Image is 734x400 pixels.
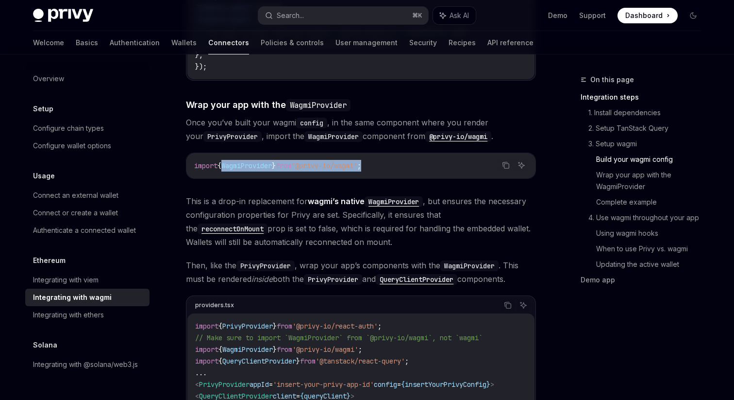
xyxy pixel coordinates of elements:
[236,261,295,271] code: PrivyProvider
[272,161,276,170] span: }
[486,380,490,389] span: }
[33,274,99,286] div: Integrating with viem
[33,309,104,321] div: Integrating with ethers
[500,159,512,172] button: Copy the contents from the code block
[222,345,273,354] span: WagmiProvider
[487,31,534,54] a: API reference
[76,31,98,54] a: Basics
[222,322,273,330] span: PrivyProvider
[596,226,709,241] a: Using wagmi hooks
[625,11,663,20] span: Dashboard
[501,299,514,312] button: Copy the contents from the code block
[273,345,277,354] span: }
[258,7,428,24] button: Search...⌘K
[401,380,405,389] span: {
[195,51,203,59] span: },
[171,31,197,54] a: Wallets
[425,131,491,142] code: @privy-io/wagmi
[33,103,53,115] h5: Setup
[425,131,491,141] a: @privy-io/wagmi
[405,357,409,365] span: ;
[357,161,361,170] span: ;
[25,70,150,87] a: Overview
[217,161,221,170] span: {
[218,345,222,354] span: {
[296,118,327,128] code: config
[548,11,567,20] a: Demo
[409,31,437,54] a: Security
[277,345,292,354] span: from
[397,380,401,389] span: =
[261,31,324,54] a: Policies & controls
[195,357,218,365] span: import
[25,222,150,239] a: Authenticate a connected wallet
[378,322,382,330] span: ;
[273,322,277,330] span: }
[617,8,678,23] a: Dashboard
[300,357,316,365] span: from
[405,380,486,389] span: insertYourPrivyConfig
[33,225,136,236] div: Authenticate a connected wallet
[296,357,300,365] span: }
[440,261,499,271] code: WagmiProvider
[198,224,267,234] code: reconnectOnMount
[195,345,218,354] span: import
[304,274,362,285] code: PrivyProvider
[277,10,304,21] div: Search...
[517,299,530,312] button: Ask AI
[25,306,150,324] a: Integrating with ethers
[218,357,222,365] span: {
[588,210,709,226] a: 4. Use wagmi throughout your app
[304,131,363,142] code: WagmiProvider
[33,339,57,351] h5: Solana
[590,74,634,86] span: On this page
[596,241,709,257] a: When to use Privy vs. wagmi
[186,98,350,111] span: Wrap your app with the
[218,322,222,330] span: {
[596,152,709,167] a: Build your wagmi config
[581,89,709,105] a: Integration steps
[308,196,423,206] a: wagmi’s nativeWagmiProvider
[588,105,709,121] a: 1. Install dependencies
[198,224,267,233] a: reconnectOnMount
[33,122,104,134] div: Configure chain types
[25,204,150,222] a: Connect or create a wallet
[449,31,476,54] a: Recipes
[195,322,218,330] span: import
[195,299,234,312] div: providers.tsx
[490,380,494,389] span: >
[286,99,350,111] code: WagmiProvider
[203,131,262,142] code: PrivyProvider
[276,161,291,170] span: from
[25,271,150,289] a: Integrating with viem
[412,12,422,19] span: ⌘ K
[33,359,138,370] div: Integrating with @solana/web3.js
[33,73,64,85] div: Overview
[33,190,118,201] div: Connect an external wallet
[208,31,249,54] a: Connectors
[358,345,362,354] span: ;
[186,194,536,249] span: This is a drop-in replacement for , but ensures the necessary configuration properties for Privy ...
[376,274,457,285] code: QueryClientProvider
[33,255,66,266] h5: Ethereum
[33,170,55,182] h5: Usage
[292,322,378,330] span: '@privy-io/react-auth'
[194,161,217,170] span: import
[273,380,374,389] span: 'insert-your-privy-app-id'
[269,380,273,389] span: =
[292,345,358,354] span: '@privy-io/wagmi'
[186,116,536,143] span: Once you’ve built your wagmi , in the same component where you render your , import the component...
[195,380,199,389] span: <
[685,8,701,23] button: Toggle dark mode
[291,161,357,170] span: '@privy-io/wagmi'
[316,357,405,365] span: '@tanstack/react-query'
[25,120,150,137] a: Configure chain types
[376,274,457,284] a: QueryClientProvider
[251,274,273,284] em: inside
[110,31,160,54] a: Authentication
[33,9,93,22] img: dark logo
[199,380,250,389] span: PrivyProvider
[277,322,292,330] span: from
[33,207,118,219] div: Connect or create a wallet
[588,136,709,152] a: 3. Setup wagmi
